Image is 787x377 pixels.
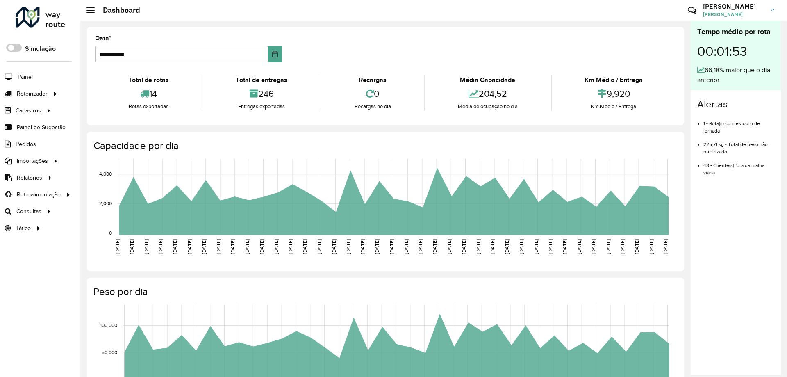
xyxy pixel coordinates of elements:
div: Recargas no dia [323,103,422,111]
text: [DATE] [230,239,235,254]
div: 0 [323,85,422,103]
text: [DATE] [548,239,553,254]
div: 14 [97,85,200,103]
text: [DATE] [389,239,394,254]
span: Painel de Sugestão [17,123,66,132]
div: Recargas [323,75,422,85]
text: 50,000 [102,350,117,355]
text: [DATE] [446,239,452,254]
text: [DATE] [620,239,625,254]
text: [DATE] [562,239,567,254]
a: Contato Rápido [683,2,701,19]
label: Data [95,33,111,43]
text: [DATE] [143,239,149,254]
div: Entregas exportadas [205,103,318,111]
text: [DATE] [187,239,192,254]
text: [DATE] [244,239,250,254]
h2: Dashboard [95,6,140,15]
text: [DATE] [403,239,409,254]
h4: Alertas [697,98,774,110]
button: Choose Date [268,46,282,62]
span: Pedidos [16,140,36,149]
span: Painel [18,73,33,81]
text: [DATE] [418,239,423,254]
span: Roteirizador [17,89,48,98]
li: 225,71 kg - Total de peso não roteirizado [703,135,774,155]
text: [DATE] [201,239,207,254]
span: Consultas [16,207,41,216]
text: [DATE] [158,239,163,254]
div: Total de rotas [97,75,200,85]
div: 9,920 [554,85,674,103]
span: Cadastros [16,106,41,115]
div: Km Médio / Entrega [554,103,674,111]
text: [DATE] [316,239,322,254]
text: [DATE] [374,239,380,254]
text: [DATE] [490,239,495,254]
text: [DATE] [634,239,639,254]
h3: [PERSON_NAME] [703,2,764,10]
div: Média Capacidade [427,75,548,85]
text: [DATE] [648,239,654,254]
div: 204,52 [427,85,548,103]
text: [DATE] [475,239,481,254]
span: Importações [17,157,48,165]
text: [DATE] [432,239,437,254]
text: [DATE] [576,239,582,254]
text: [DATE] [273,239,279,254]
div: 00:01:53 [697,37,774,65]
span: Retroalimentação [17,190,61,199]
div: 246 [205,85,318,103]
text: 0 [109,230,112,235]
li: 1 - Rota(s) com estouro de jornada [703,114,774,135]
text: [DATE] [346,239,351,254]
text: [DATE] [663,239,668,254]
li: 48 - Cliente(s) fora da malha viária [703,155,774,176]
span: [PERSON_NAME] [703,11,764,18]
text: 2,000 [99,201,112,206]
h4: Capacidade por dia [93,140,676,152]
text: [DATE] [172,239,177,254]
text: [DATE] [533,239,539,254]
text: [DATE] [331,239,337,254]
text: 100,000 [100,323,117,328]
text: [DATE] [259,239,264,254]
div: Km Médio / Entrega [554,75,674,85]
text: [DATE] [216,239,221,254]
text: [DATE] [288,239,293,254]
text: 4,000 [99,171,112,177]
text: [DATE] [302,239,307,254]
span: Relatórios [17,174,42,182]
div: Total de entregas [205,75,318,85]
text: [DATE] [115,239,120,254]
text: [DATE] [519,239,524,254]
text: [DATE] [360,239,365,254]
text: [DATE] [129,239,134,254]
div: Média de ocupação no dia [427,103,548,111]
div: Rotas exportadas [97,103,200,111]
div: Tempo médio por rota [697,26,774,37]
span: Tático [16,224,31,233]
label: Simulação [25,44,56,54]
h4: Peso por dia [93,286,676,298]
div: 66,18% maior que o dia anterior [697,65,774,85]
text: [DATE] [591,239,596,254]
text: [DATE] [605,239,611,254]
text: [DATE] [504,239,510,254]
text: [DATE] [461,239,466,254]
